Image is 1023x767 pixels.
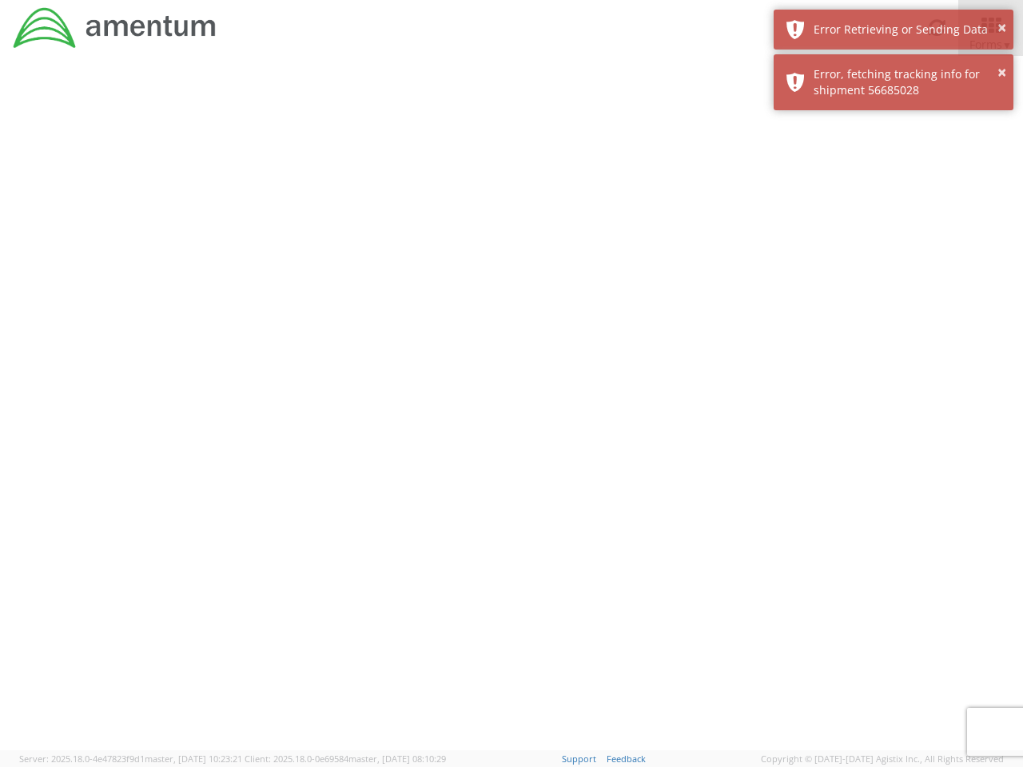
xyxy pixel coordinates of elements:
span: Client: 2025.18.0-0e69584 [245,753,446,765]
button: × [997,17,1006,40]
span: master, [DATE] 10:23:21 [145,753,242,765]
img: dyn-intl-logo-049831509241104b2a82.png [12,6,218,50]
a: Feedback [607,753,646,765]
button: × [997,62,1006,85]
span: Copyright © [DATE]-[DATE] Agistix Inc., All Rights Reserved [761,753,1004,765]
span: master, [DATE] 08:10:29 [348,753,446,765]
span: Server: 2025.18.0-4e47823f9d1 [19,753,242,765]
div: Error Retrieving or Sending Data [814,22,1001,38]
div: Error, fetching tracking info for shipment 56685028 [814,66,1001,98]
a: Support [562,753,596,765]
